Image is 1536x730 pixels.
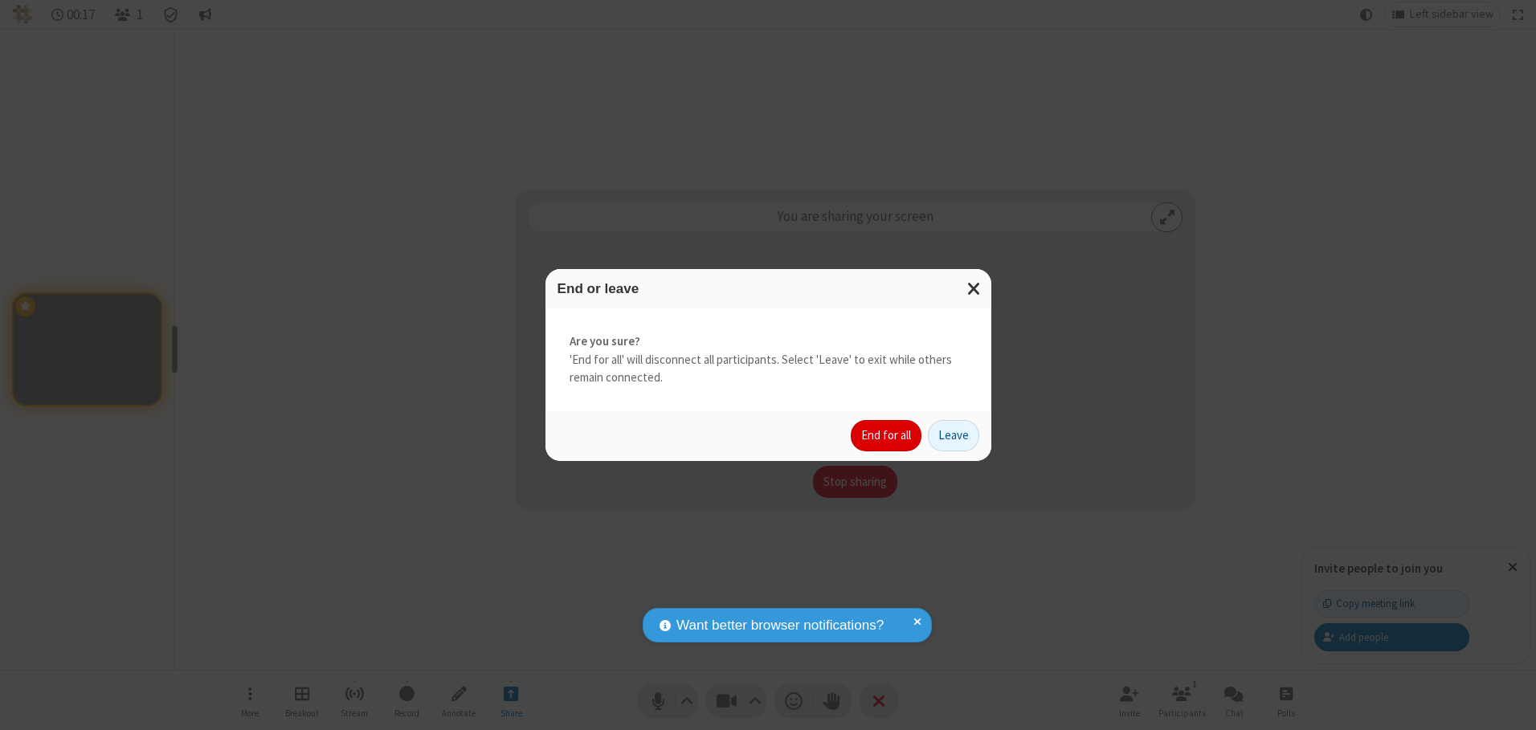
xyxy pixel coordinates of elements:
[958,269,991,308] button: Close modal
[851,420,921,452] button: End for all
[676,615,884,636] span: Want better browser notifications?
[545,308,991,411] div: 'End for all' will disconnect all participants. Select 'Leave' to exit while others remain connec...
[558,281,979,296] h3: End or leave
[928,420,979,452] button: Leave
[570,332,967,351] strong: Are you sure?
